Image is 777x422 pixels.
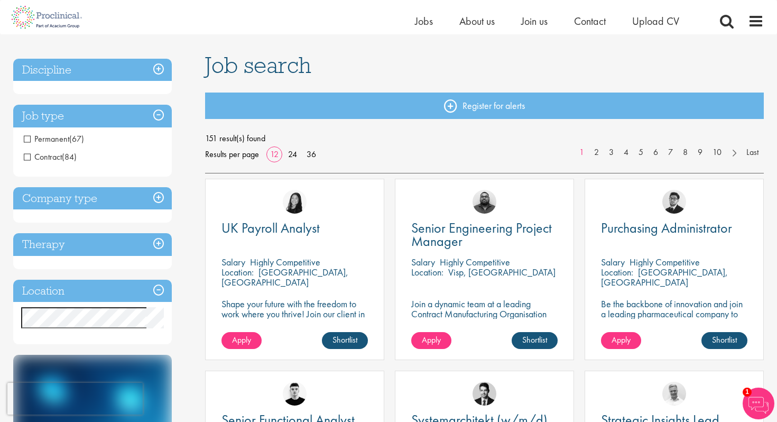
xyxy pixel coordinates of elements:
img: Numhom Sudsok [283,190,307,214]
span: Job search [205,51,311,79]
span: (84) [62,151,77,162]
img: Joshua Bye [662,382,686,406]
p: Highly Competitive [440,256,510,268]
span: Purchasing Administrator [601,219,732,237]
a: Jobs [415,14,433,28]
a: Apply [601,332,641,349]
a: 8 [678,146,693,159]
span: Location: [221,266,254,278]
h3: Therapy [13,233,172,256]
span: (67) [69,133,84,144]
p: Highly Competitive [250,256,320,268]
a: Upload CV [632,14,679,28]
a: UK Payroll Analyst [221,222,368,235]
a: 5 [633,146,649,159]
span: Permanent [24,133,84,144]
a: Shortlist [701,332,747,349]
p: Be the backbone of innovation and join a leading pharmaceutical company to help keep life-changin... [601,299,747,339]
span: Salary [601,256,625,268]
span: Results per page [205,146,259,162]
a: Apply [411,332,451,349]
a: Shortlist [322,332,368,349]
img: Patrick Melody [283,382,307,406]
a: 1 [574,146,589,159]
span: Apply [232,334,251,345]
span: Permanent [24,133,69,144]
a: 6 [648,146,663,159]
a: Contact [574,14,606,28]
a: 3 [604,146,619,159]
a: 36 [303,149,320,160]
span: Contract [24,151,77,162]
a: 24 [284,149,301,160]
h3: Job type [13,105,172,127]
span: UK Payroll Analyst [221,219,320,237]
a: 12 [266,149,282,160]
span: Senior Engineering Project Manager [411,219,552,250]
p: Visp, [GEOGRAPHIC_DATA] [448,266,556,278]
span: 1 [743,388,752,397]
span: Location: [411,266,443,278]
a: Purchasing Administrator [601,222,747,235]
a: Senior Engineering Project Manager [411,222,558,248]
a: 7 [663,146,678,159]
h3: Discipline [13,59,172,81]
iframe: reCAPTCHA [7,383,143,415]
h3: Company type [13,187,172,210]
img: Thomas Wenig [473,382,496,406]
p: [GEOGRAPHIC_DATA], [GEOGRAPHIC_DATA] [221,266,348,288]
img: Chatbot [743,388,774,419]
span: Salary [221,256,245,268]
a: Apply [221,332,262,349]
a: About us [459,14,495,28]
p: Join a dynamic team at a leading Contract Manufacturing Organisation (CMO) and contribute to grou... [411,299,558,349]
a: Join us [521,14,548,28]
h3: Location [13,280,172,302]
img: Todd Wigmore [662,190,686,214]
a: 4 [618,146,634,159]
span: Apply [422,334,441,345]
a: Shortlist [512,332,558,349]
p: Shape your future with the freedom to work where you thrive! Join our client in a hybrid role tha... [221,299,368,329]
p: [GEOGRAPHIC_DATA], [GEOGRAPHIC_DATA] [601,266,728,288]
a: 9 [692,146,708,159]
p: Highly Competitive [630,256,700,268]
a: Register for alerts [205,93,764,119]
span: Apply [612,334,631,345]
span: 151 result(s) found [205,131,764,146]
span: Contract [24,151,62,162]
span: Location: [601,266,633,278]
a: 10 [707,146,727,159]
span: Salary [411,256,435,268]
a: Last [741,146,764,159]
img: Ashley Bennett [473,190,496,214]
a: 2 [589,146,604,159]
